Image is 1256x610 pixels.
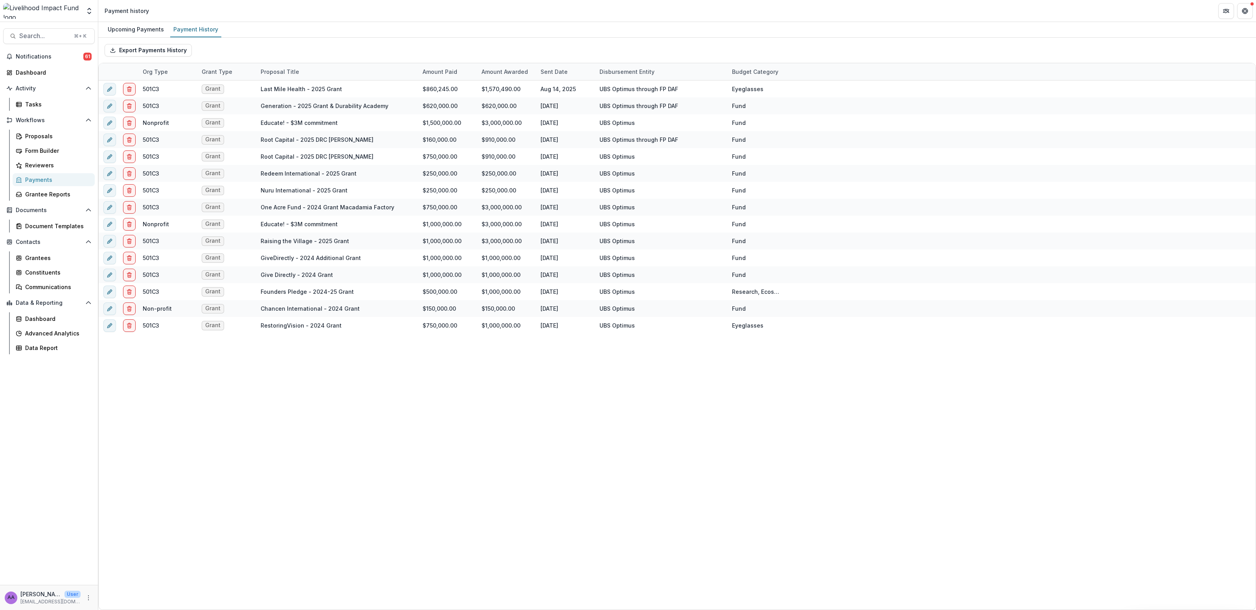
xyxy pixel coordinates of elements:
[418,114,477,131] div: $1,500,000.00
[103,252,116,264] button: edit
[143,136,159,144] div: 501C3
[72,32,88,40] div: ⌘ + K
[732,85,763,93] div: Eyeglasses
[143,321,159,330] div: 501C3
[256,63,418,80] div: Proposal Title
[261,237,349,245] div: Raising the Village - 2025 Grant
[103,319,116,332] button: edit
[143,186,159,194] div: 501C3
[261,254,361,262] div: GiveDirectly - 2024 Additional Grant
[732,169,746,178] div: Fund
[16,85,82,92] span: Activity
[261,136,373,144] div: Root Capital - 2025 DRC [PERSON_NAME]
[261,288,354,296] div: Founders Pledge - 2024-25 Grant
[599,220,635,228] div: UBS Optimus
[418,300,477,317] div: $150,000.00
[25,268,88,277] div: Constituents
[3,28,95,44] button: Search...
[418,97,477,114] div: $620,000.00
[261,304,360,313] div: Chancen International - 2024 Grant
[103,100,116,112] button: edit
[25,254,88,262] div: Grantees
[482,271,520,279] div: $1,000,000.00
[536,249,595,266] div: [DATE]
[727,68,783,76] div: Budget Category
[84,3,95,19] button: Open entity switcher
[103,302,116,315] button: edit
[536,165,595,182] div: [DATE]
[123,184,136,197] button: delete
[732,288,782,296] div: Research, Ecosystem & Regrantors
[138,63,197,80] div: Org type
[103,286,116,298] button: edit
[143,288,159,296] div: 501C3
[536,233,595,249] div: [DATE]
[16,68,88,77] div: Dashboard
[599,102,678,110] div: UBS Optimus through FP DAF
[123,235,136,247] button: delete
[13,173,95,186] a: Payments
[25,329,88,337] div: Advanced Analytics
[25,132,88,140] div: Proposals
[103,218,116,231] button: edit
[13,251,95,264] a: Grantees
[143,203,159,211] div: 501C3
[599,271,635,279] div: UBS Optimus
[3,204,95,216] button: Open Documents
[418,182,477,199] div: $250,000.00
[732,271,746,279] div: Fund
[123,150,136,163] button: delete
[732,304,746,313] div: Fund
[19,32,69,40] span: Search...
[1237,3,1253,19] button: Get Help
[25,222,88,230] div: Document Templates
[482,321,520,330] div: $1,000,000.00
[418,266,477,283] div: $1,000,000.00
[3,66,95,79] a: Dashboard
[599,203,635,211] div: UBS Optimus
[599,254,635,262] div: UBS Optimus
[261,85,342,93] div: Last Mile Health - 2025 Grant
[101,5,152,16] nav: breadcrumb
[261,321,342,330] div: RestoringVision - 2024 Grant
[205,271,221,278] span: Grant
[599,186,635,194] div: UBS Optimus
[482,304,515,313] div: $150,000.00
[205,86,221,92] span: Grant
[205,255,221,261] span: Grant
[482,136,515,144] div: $910,000.00
[170,24,221,35] div: Payment History
[727,63,786,80] div: Budget Category
[205,238,221,244] span: Grant
[205,187,221,194] span: Grant
[20,590,61,598] p: [PERSON_NAME]
[732,321,763,330] div: Eyeglasses
[732,220,746,228] div: Fund
[105,44,192,57] button: Export Payments History
[123,83,136,95] button: delete
[261,203,394,211] div: One Acre Fund - 2024 Grant Macadamia Factory
[536,63,595,80] div: Sent Date
[143,169,159,178] div: 501C3
[732,119,746,127] div: Fund
[482,254,520,262] div: $1,000,000.00
[143,220,169,228] div: Nonprofit
[482,85,520,93] div: $1,570,490.00
[3,50,95,63] button: Notifications61
[599,304,635,313] div: UBS Optimus
[143,304,172,313] div: Non-profit
[16,207,82,214] span: Documents
[482,152,515,161] div: $910,000.00
[536,317,595,334] div: [DATE]
[261,119,338,127] div: Educate! - $3M commitment
[143,254,159,262] div: 501C3
[536,266,595,283] div: [DATE]
[418,148,477,165] div: $750,000.00
[25,176,88,184] div: Payments
[13,312,95,325] a: Dashboard
[105,24,167,35] div: Upcoming Payments
[25,190,88,198] div: Grantee Reports
[732,136,746,144] div: Fund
